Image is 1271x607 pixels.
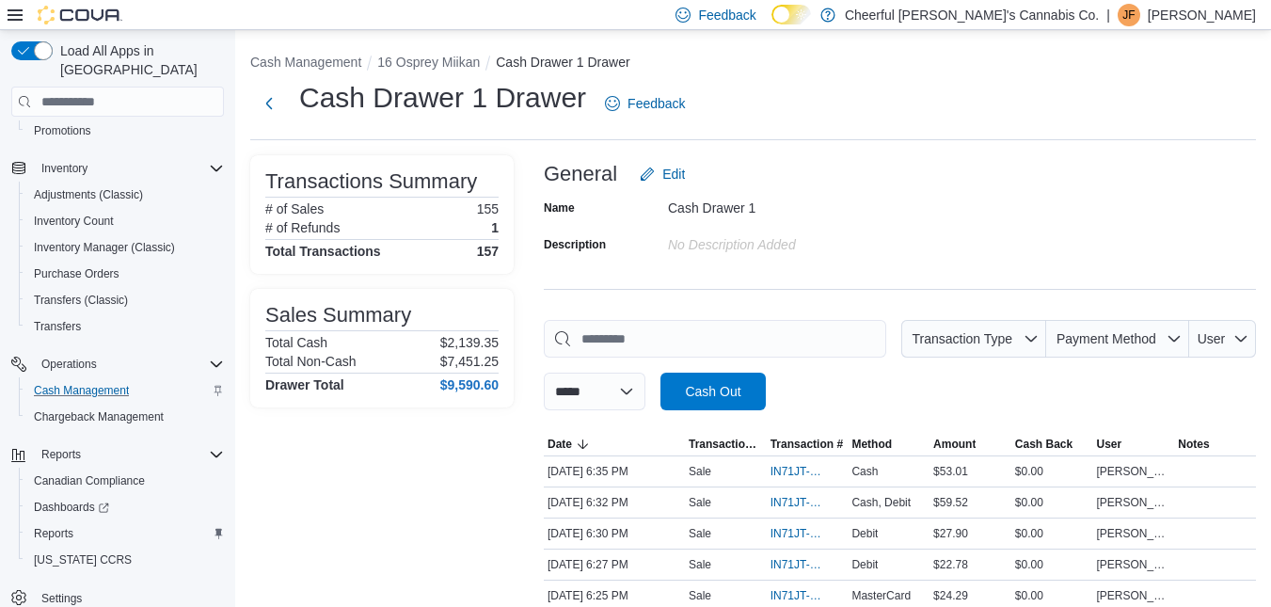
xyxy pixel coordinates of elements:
[440,335,499,350] p: $2,139.35
[1097,526,1171,541] span: [PERSON_NAME]
[34,526,73,541] span: Reports
[933,526,968,541] span: $27.90
[597,85,692,122] a: Feedback
[689,588,711,603] p: Sale
[250,85,288,122] button: Next
[19,494,231,520] a: Dashboards
[26,315,224,338] span: Transfers
[26,549,139,571] a: [US_STATE] CCRS
[265,220,340,235] h6: # of Refunds
[4,155,231,182] button: Inventory
[771,584,845,607] button: IN71JT-412175
[771,491,845,514] button: IN71JT-412180
[689,557,711,572] p: Sale
[771,522,845,545] button: IN71JT-412179
[632,155,692,193] button: Edit
[19,208,231,234] button: Inventory Count
[1118,4,1140,26] div: Jason Fitzpatrick
[1011,553,1093,576] div: $0.00
[34,266,119,281] span: Purchase Orders
[1011,491,1093,514] div: $0.00
[19,520,231,547] button: Reports
[34,443,224,466] span: Reports
[34,157,95,180] button: Inventory
[933,557,968,572] span: $22.78
[26,315,88,338] a: Transfers
[34,500,109,515] span: Dashboards
[660,373,766,410] button: Cash Out
[912,331,1012,346] span: Transaction Type
[1174,433,1256,455] button: Notes
[26,120,99,142] a: Promotions
[26,236,224,259] span: Inventory Manager (Classic)
[771,588,826,603] span: IN71JT-412175
[628,94,685,113] span: Feedback
[4,441,231,468] button: Reports
[38,6,122,24] img: Cova
[26,184,151,206] a: Adjustments (Classic)
[933,495,968,510] span: $59.52
[544,460,685,483] div: [DATE] 6:35 PM
[34,214,114,229] span: Inventory Count
[771,460,845,483] button: IN71JT-412181
[1046,320,1189,358] button: Payment Method
[1097,588,1171,603] span: [PERSON_NAME]
[34,443,88,466] button: Reports
[544,433,685,455] button: Date
[19,118,231,144] button: Promotions
[933,588,968,603] span: $24.29
[265,335,327,350] h6: Total Cash
[1057,331,1156,346] span: Payment Method
[1178,437,1209,452] span: Notes
[491,220,499,235] p: 1
[1122,4,1135,26] span: JF
[26,210,121,232] a: Inventory Count
[851,588,911,603] span: MasterCard
[26,184,224,206] span: Adjustments (Classic)
[26,379,224,402] span: Cash Management
[1011,584,1093,607] div: $0.00
[851,526,878,541] span: Debit
[771,495,826,510] span: IN71JT-412180
[1189,320,1256,358] button: User
[26,522,81,545] a: Reports
[544,320,886,358] input: This is a search bar. As you type, the results lower in the page will automatically filter.
[685,382,740,401] span: Cash Out
[1011,433,1093,455] button: Cash Back
[668,193,920,216] div: Cash Drawer 1
[544,491,685,514] div: [DATE] 6:32 PM
[26,470,152,492] a: Canadian Compliance
[1148,4,1256,26] p: [PERSON_NAME]
[851,464,878,479] span: Cash
[265,244,381,259] h4: Total Transactions
[477,244,499,259] h4: 157
[41,357,97,372] span: Operations
[34,319,81,334] span: Transfers
[771,557,826,572] span: IN71JT-412177
[440,354,499,369] p: $7,451.25
[19,261,231,287] button: Purchase Orders
[26,236,183,259] a: Inventory Manager (Classic)
[698,6,755,24] span: Feedback
[265,170,477,193] h3: Transactions Summary
[544,163,617,185] h3: General
[1011,522,1093,545] div: $0.00
[689,526,711,541] p: Sale
[771,24,772,25] span: Dark Mode
[34,473,145,488] span: Canadian Compliance
[689,495,711,510] p: Sale
[544,237,606,252] label: Description
[26,549,224,571] span: Washington CCRS
[34,409,164,424] span: Chargeback Management
[19,404,231,430] button: Chargeback Management
[41,447,81,462] span: Reports
[26,120,224,142] span: Promotions
[689,464,711,479] p: Sale
[377,55,480,70] button: 16 Osprey Miikan
[26,210,224,232] span: Inventory Count
[265,201,324,216] h6: # of Sales
[34,383,129,398] span: Cash Management
[662,165,685,184] span: Edit
[1011,460,1093,483] div: $0.00
[933,464,968,479] span: $53.01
